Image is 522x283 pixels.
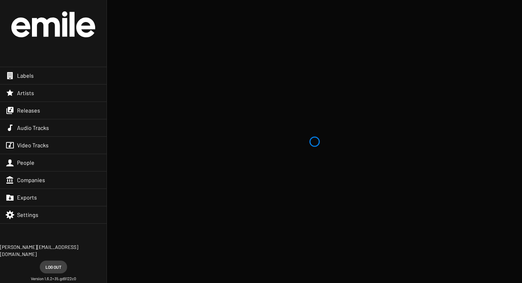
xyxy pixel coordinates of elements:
[17,176,45,184] span: Companies
[45,261,61,273] span: Log out
[17,107,40,114] span: Releases
[17,72,34,79] span: Labels
[40,261,67,273] button: Log out
[17,124,49,131] span: Audio Tracks
[17,89,34,97] span: Artists
[11,11,95,37] img: grand-official-logo.svg
[17,194,37,201] span: Exports
[31,276,76,282] small: Version 1.6.2+35.gd9122c0
[17,142,49,149] span: Video Tracks
[17,211,38,218] span: Settings
[17,159,34,166] span: People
